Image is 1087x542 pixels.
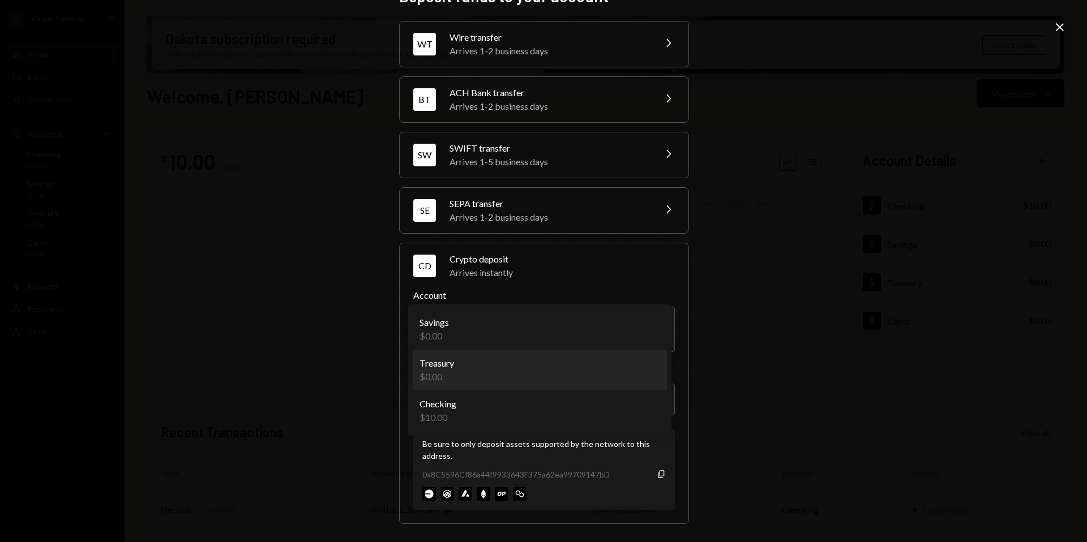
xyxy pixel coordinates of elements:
[495,487,508,501] img: optimism-mainnet
[450,141,648,155] div: SWIFT transfer
[420,356,454,370] div: Treasury
[413,88,436,111] div: BT
[513,487,527,501] img: polygon-mainnet
[413,199,436,222] div: SE
[413,255,436,277] div: CD
[450,266,675,279] div: Arrives instantly
[413,289,675,302] label: Account
[477,487,490,501] img: ethereum-mainnet
[450,44,648,58] div: Arrives 1-2 business days
[450,31,648,44] div: Wire transfer
[450,252,675,266] div: Crypto deposit
[459,487,472,501] img: avalanche-mainnet
[450,197,648,210] div: SEPA transfer
[422,468,610,480] div: 0x8C5596Cf86a44f9933643F375a62ea99709147bD
[450,155,648,169] div: Arrives 1-5 business days
[420,411,456,424] div: $10.00
[413,33,436,55] div: WT
[440,487,454,501] img: arbitrum-mainnet
[420,329,449,343] div: $0.00
[420,397,456,411] div: Checking
[450,100,648,113] div: Arrives 1-2 business days
[420,316,449,329] div: Savings
[420,370,454,384] div: $0.00
[450,210,648,224] div: Arrives 1-2 business days
[422,438,666,462] div: Be sure to only deposit assets supported by the network to this address.
[422,487,436,501] img: base-mainnet
[450,86,648,100] div: ACH Bank transfer
[413,144,436,166] div: SW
